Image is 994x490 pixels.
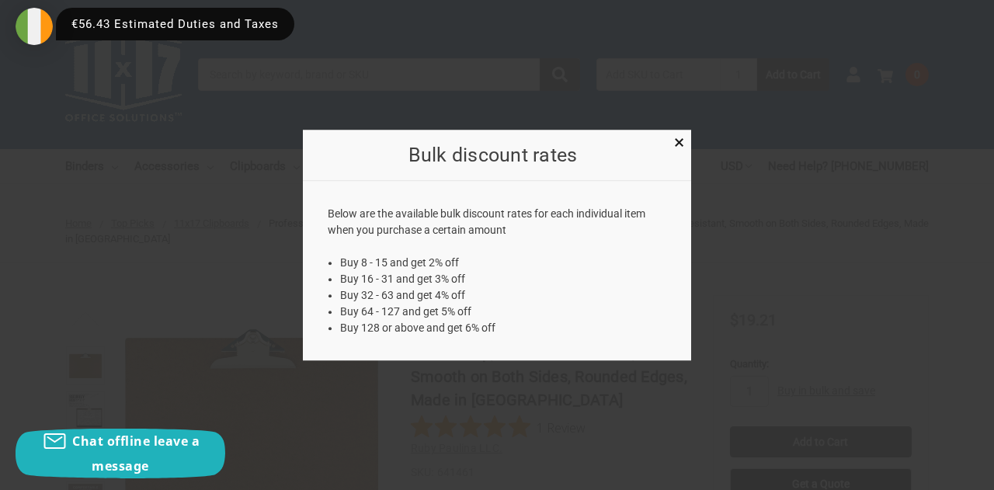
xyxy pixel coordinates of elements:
li: Buy 8 - 15 and get 2% off [340,255,667,271]
p: Below are the available bulk discount rates for each individual item when you purchase a certain ... [328,206,667,238]
span: × [674,132,684,155]
div: €56.43 Estimated Duties and Taxes [56,8,294,40]
a: Close [671,134,687,150]
li: Buy 128 or above and get 6% off [340,320,667,336]
li: Buy 64 - 127 and get 5% off [340,304,667,320]
li: Buy 32 - 63 and get 4% off [340,287,667,304]
img: duty and tax information for Ireland [16,8,53,45]
iframe: Google Customer Reviews [866,448,994,490]
li: Buy 16 - 31 and get 3% off [340,271,667,287]
button: Chat offline leave a message [16,429,225,478]
h2: Bulk discount rates [328,141,659,170]
span: Chat offline leave a message [72,433,200,474]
